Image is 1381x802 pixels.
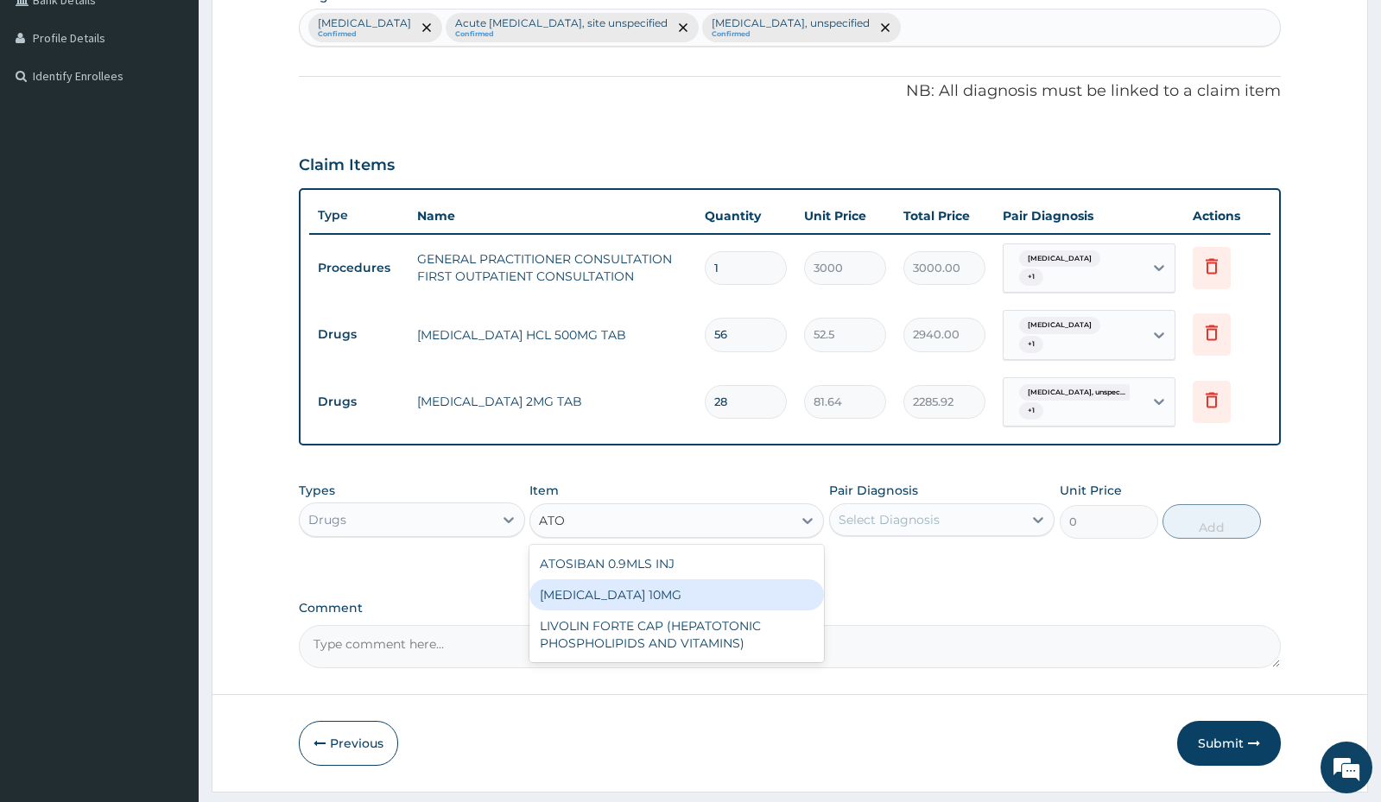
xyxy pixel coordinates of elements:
[895,199,994,233] th: Total Price
[299,156,395,175] h3: Claim Items
[712,30,870,39] small: Confirmed
[409,318,695,352] td: [MEDICAL_DATA] HCL 500MG TAB
[409,242,695,294] td: GENERAL PRACTITIONER CONSULTATION FIRST OUTPATIENT CONSULTATION
[299,80,1280,103] p: NB: All diagnosis must be linked to a claim item
[839,511,940,528] div: Select Diagnosis
[795,199,895,233] th: Unit Price
[1060,482,1122,499] label: Unit Price
[1177,721,1281,766] button: Submit
[299,483,335,498] label: Types
[308,511,346,528] div: Drugs
[90,97,290,119] div: Chat with us now
[675,20,691,35] span: remove selection option
[32,86,70,129] img: d_794563401_company_1708531726252_794563401
[283,9,325,50] div: Minimize live chat window
[318,16,411,30] p: [MEDICAL_DATA]
[696,199,795,233] th: Quantity
[994,199,1184,233] th: Pair Diagnosis
[712,16,870,30] p: [MEDICAL_DATA], unspecified
[529,610,824,659] div: LIVOLIN FORTE CAP (HEPATOTONIC PHOSPHOLIPIDS AND VITAMINS)
[299,601,1280,616] label: Comment
[1019,317,1100,334] span: [MEDICAL_DATA]
[455,30,668,39] small: Confirmed
[1019,384,1134,401] span: [MEDICAL_DATA], unspec...
[1019,336,1043,353] span: + 1
[529,579,824,610] div: [MEDICAL_DATA] 10MG
[529,548,824,579] div: ATOSIBAN 0.9MLS INJ
[419,20,434,35] span: remove selection option
[299,721,398,766] button: Previous
[1019,402,1043,420] span: + 1
[100,218,238,392] span: We're online!
[1019,250,1100,268] span: [MEDICAL_DATA]
[1019,268,1043,286] span: + 1
[309,386,409,418] td: Drugs
[1162,504,1261,539] button: Add
[409,199,695,233] th: Name
[318,30,411,39] small: Confirmed
[829,482,918,499] label: Pair Diagnosis
[1184,199,1270,233] th: Actions
[529,482,559,499] label: Item
[309,199,409,231] th: Type
[309,319,409,350] td: Drugs
[9,471,329,532] textarea: Type your message and hit 'Enter'
[455,16,668,30] p: Acute [MEDICAL_DATA], site unspecified
[877,20,893,35] span: remove selection option
[409,384,695,419] td: [MEDICAL_DATA] 2MG TAB
[309,252,409,284] td: Procedures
